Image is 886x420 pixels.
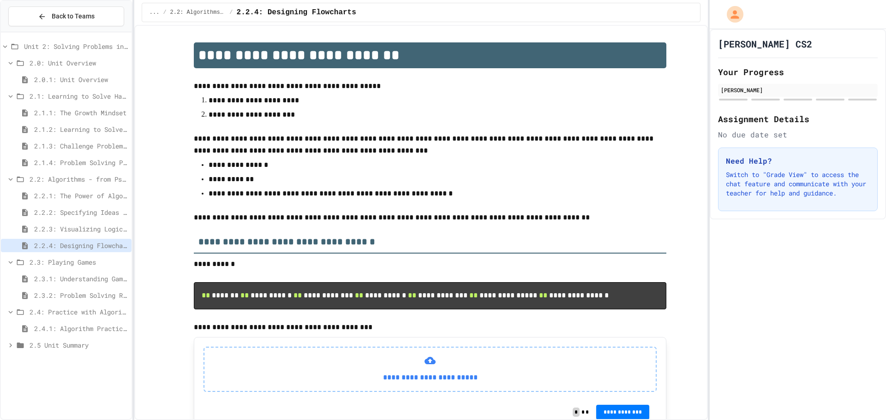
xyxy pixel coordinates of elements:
span: 2.1.4: Problem Solving Practice [34,158,128,167]
p: Switch to "Grade View" to access the chat feature and communicate with your teacher for help and ... [726,170,870,198]
span: 2.3.2: Problem Solving Reflection [34,290,128,300]
span: 2.2.1: The Power of Algorithms [34,191,128,201]
span: 2.3: Playing Games [30,257,128,267]
div: No due date set [718,129,878,140]
span: 2.3.1: Understanding Games with Flowcharts [34,274,128,284]
h2: Your Progress [718,65,878,78]
span: Back to Teams [52,12,95,21]
span: 2.2.2: Specifying Ideas with Pseudocode [34,207,128,217]
span: 2.2.4: Designing Flowcharts [237,7,356,18]
span: 2.2.3: Visualizing Logic with Flowcharts [34,224,128,234]
div: [PERSON_NAME] [721,86,875,94]
iframe: chat widget [809,343,877,382]
div: My Account [717,4,746,25]
span: 2.1.2: Learning to Solve Hard Problems [34,124,128,134]
h3: Need Help? [726,155,870,166]
span: 2.2: Algorithms - from Pseudocode to Flowcharts [170,9,226,16]
span: ... [150,9,160,16]
span: / [229,9,233,16]
span: 2.0: Unit Overview [30,58,128,68]
iframe: chat widget [847,383,877,411]
span: 2.2.4: Designing Flowcharts [34,241,128,250]
span: 2.4: Practice with Algorithms [30,307,128,317]
span: 2.0.1: Unit Overview [34,75,128,84]
h1: [PERSON_NAME] CS2 [718,37,812,50]
span: 2.2: Algorithms - from Pseudocode to Flowcharts [30,174,128,184]
span: Unit 2: Solving Problems in Computer Science [24,41,128,51]
span: 2.1.1: The Growth Mindset [34,108,128,118]
h2: Assignment Details [718,112,878,125]
span: 2.4.1: Algorithm Practice Exercises [34,324,128,333]
span: 2.1: Learning to Solve Hard Problems [30,91,128,101]
button: Back to Teams [8,6,124,26]
span: / [163,9,166,16]
span: 2.5 Unit Summary [30,340,128,350]
span: 2.1.3: Challenge Problem - The Bridge [34,141,128,151]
